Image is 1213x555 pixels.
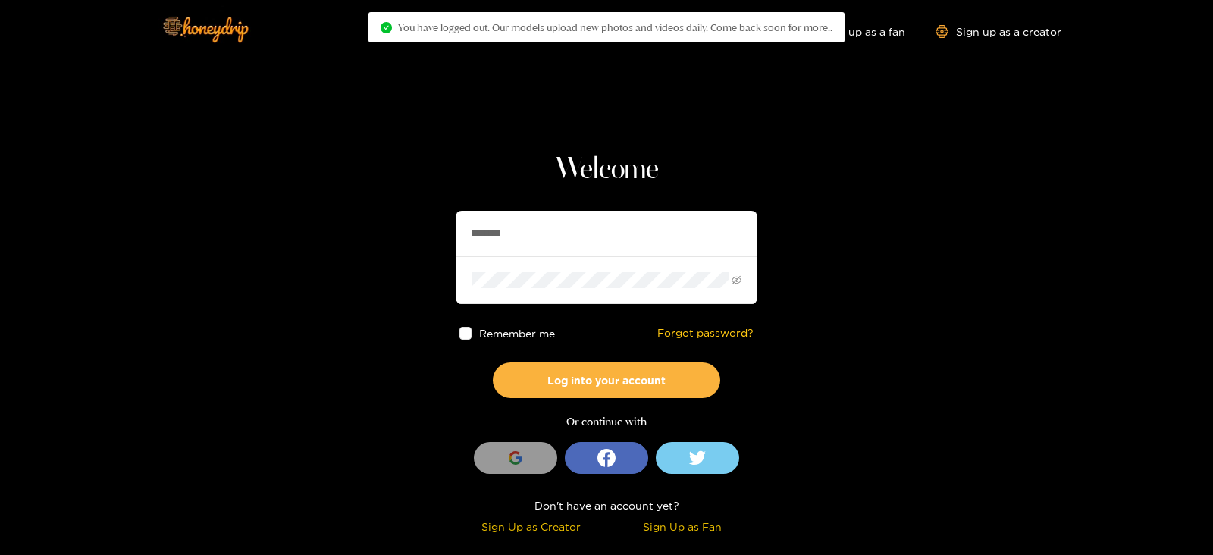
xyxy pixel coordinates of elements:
span: check-circle [381,22,392,33]
button: Log into your account [493,362,720,398]
span: eye-invisible [732,275,741,285]
span: You have logged out. Our models upload new photos and videos daily. Come back soon for more.. [398,21,832,33]
span: Remember me [480,328,556,339]
a: Sign up as a creator [936,25,1061,38]
a: Forgot password? [657,327,754,340]
h1: Welcome [456,152,757,188]
div: Sign Up as Fan [610,518,754,535]
div: Don't have an account yet? [456,497,757,514]
a: Sign up as a fan [801,25,905,38]
div: Sign Up as Creator [459,518,603,535]
div: Or continue with [456,413,757,431]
